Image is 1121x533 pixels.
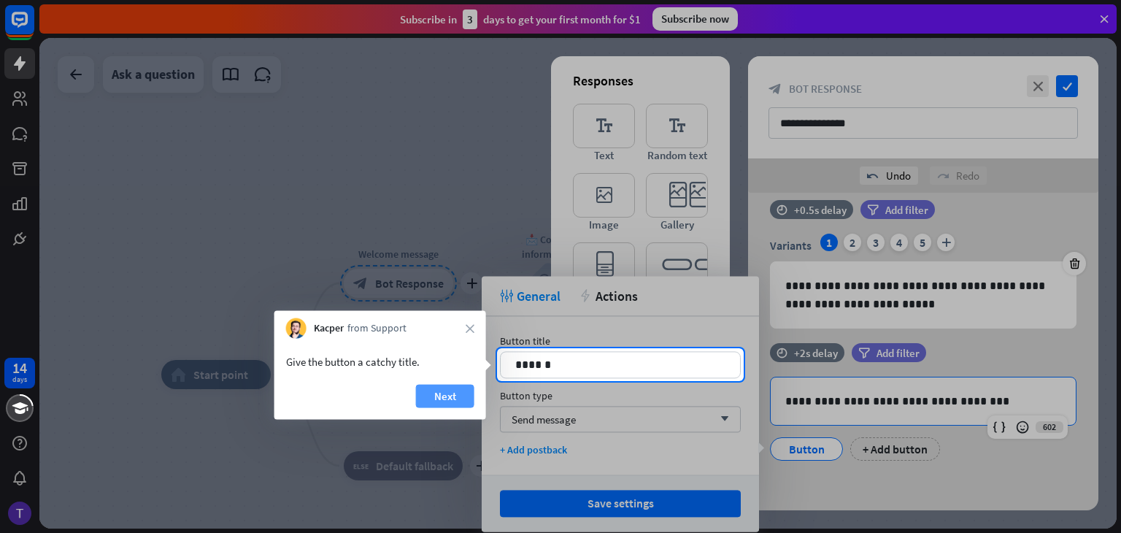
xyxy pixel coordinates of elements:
[347,321,407,336] span: from Support
[286,353,474,370] div: Give the button a catchy title.
[466,324,474,333] i: close
[314,321,344,336] span: Kacper
[416,385,474,408] button: Next
[12,6,55,50] button: Open LiveChat chat widget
